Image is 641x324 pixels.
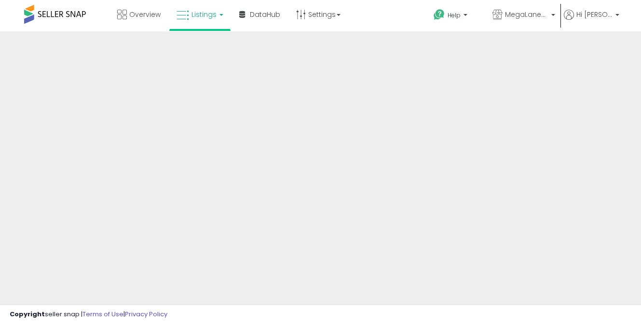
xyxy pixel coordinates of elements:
[433,9,445,21] i: Get Help
[125,310,167,319] a: Privacy Policy
[250,10,280,19] span: DataHub
[576,10,613,19] span: Hi [PERSON_NAME]
[426,1,484,31] a: Help
[10,310,45,319] strong: Copyright
[10,310,167,319] div: seller snap | |
[129,10,161,19] span: Overview
[505,10,548,19] span: MegaLanes Distribution
[82,310,123,319] a: Terms of Use
[191,10,217,19] span: Listings
[448,11,461,19] span: Help
[564,10,619,31] a: Hi [PERSON_NAME]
